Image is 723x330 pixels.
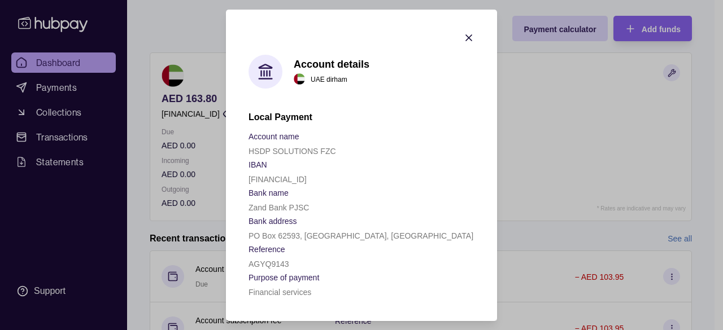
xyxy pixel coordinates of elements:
[294,73,305,85] img: ae
[249,259,289,269] p: AGYQ9143
[249,147,336,156] p: HSDP SOLUTIONS FZC
[249,175,307,184] p: [FINANCIAL_ID]
[249,273,319,282] p: Purpose of payment
[249,288,311,297] p: Financial services
[249,231,473,240] p: PO Box 62593, [GEOGRAPHIC_DATA], [GEOGRAPHIC_DATA]
[249,188,289,197] p: Bank name
[249,132,299,141] p: Account name
[249,160,267,169] p: IBAN
[311,73,347,85] p: UAE dirham
[294,58,369,70] h1: Account details
[249,203,309,212] p: Zand Bank PJSC
[249,217,297,226] p: Bank address
[249,245,285,254] p: Reference
[249,111,474,124] h2: Local Payment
